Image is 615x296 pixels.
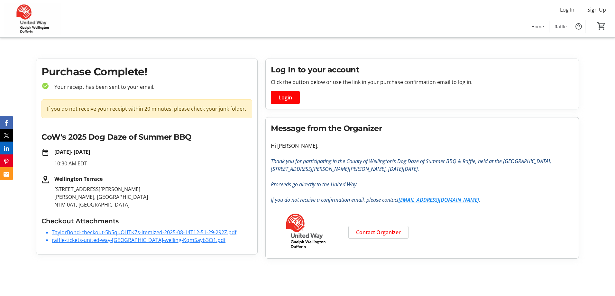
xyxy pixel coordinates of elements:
[526,21,549,32] a: Home
[41,99,252,118] div: If you do not receive your receipt within 20 minutes, please check your junk folder.
[41,131,252,143] h2: CoW's 2025 Dog Daze of Summer BBQ
[356,228,401,236] span: Contact Organizer
[54,175,103,182] strong: Wellington Terrace
[49,83,252,91] p: Your receipt has been sent to your email.
[549,21,572,32] a: Raffle
[271,211,341,251] img: United Way Guelph Wellington Dufferin logo
[41,82,49,90] mat-icon: check_circle
[271,123,574,134] h2: Message from the Organizer
[271,64,574,76] h2: Log In to your account
[52,229,236,236] a: TaylorBond-checkout-5b5quOHTK7s-itemized-2025-08-14T12-51-29-292Z.pdf
[4,3,61,35] img: United Way Guelph Wellington Dufferin's Logo
[582,5,611,15] button: Sign Up
[52,236,225,244] a: raffle-tickets-united-way-[GEOGRAPHIC_DATA]-welling-KqmSayb3Cj1.pdf
[54,160,252,167] p: 10:30 AM EDT
[271,78,574,86] p: Click the button below or use the link in your purchase confirmation email to log in.
[572,20,585,33] button: Help
[399,196,479,203] a: [EMAIL_ADDRESS][DOMAIN_NAME]
[41,149,49,156] mat-icon: date_range
[560,6,574,14] span: Log In
[587,6,606,14] span: Sign Up
[555,23,567,30] span: Raffle
[271,142,574,150] p: Hi [PERSON_NAME],
[271,91,300,104] button: Login
[271,196,480,203] em: If you do not receive a confirmation email, please contact .
[271,181,358,188] em: Proceeds go directly to the United Way.
[596,20,607,32] button: Cart
[279,94,292,101] span: Login
[54,185,252,208] p: [STREET_ADDRESS][PERSON_NAME] [PERSON_NAME], [GEOGRAPHIC_DATA] N1M 0A1, [GEOGRAPHIC_DATA]
[555,5,580,15] button: Log In
[41,64,252,79] h1: Purchase Complete!
[41,216,252,226] h3: Checkout Attachments
[348,226,408,239] a: Contact Organizer
[531,23,544,30] span: Home
[54,148,90,155] strong: [DATE] - [DATE]
[271,158,551,172] em: Thank you for participating in the County of Wellington's Dog Daze of Summer BBQ & Raffle, held a...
